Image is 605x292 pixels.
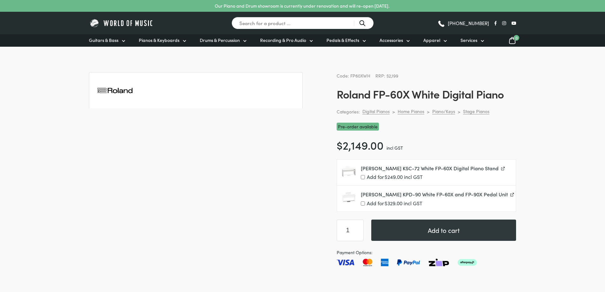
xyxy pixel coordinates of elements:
[361,165,499,172] span: [PERSON_NAME] KSC-72 White FP-60X Digital Piano Stand
[97,72,133,109] img: Roland
[448,21,489,25] span: [PHONE_NUMBER]
[392,109,395,114] div: >
[432,108,455,114] a: Piano/Keys
[337,108,360,115] span: Categories:
[337,87,516,100] h1: Roland FP-60X White Digital Piano
[385,173,387,180] span: $
[232,17,374,29] input: Search for a product ...
[326,37,359,44] span: Pedals & Effects
[337,137,384,153] bdi: 2,149.00
[380,37,403,44] span: Accessories
[463,108,489,114] a: Stage Pianos
[89,37,118,44] span: Guitars & Bass
[458,109,460,114] div: >
[427,109,430,114] div: >
[437,18,489,28] a: [PHONE_NUMBER]
[361,174,511,180] label: Add for
[361,191,508,198] span: [PERSON_NAME] KPD-90 White FP-60X and FP-90X Pedal Unit
[361,175,365,179] input: Add for$249.00 incl GST
[337,220,364,241] input: Product quantity
[337,137,343,153] span: $
[513,222,605,292] iframe: Chat with our support team
[361,200,511,207] label: Add for
[361,201,365,206] input: Add for$329.00 incl GST
[398,108,424,114] a: Home Pianos
[385,200,387,207] span: $
[89,18,154,28] img: World of Music
[260,37,306,44] span: Recording & Pro Audio
[215,3,389,9] p: Our Piano and Drum showroom is currently under renovation and will re-open [DATE].
[387,145,403,151] span: incl GST
[337,259,477,266] img: Pay with Master card, Visa, American Express and Paypal
[423,37,440,44] span: Apparel
[200,37,240,44] span: Drums & Percussion
[371,220,516,241] button: Add to cart
[337,72,370,79] span: Code: FP60XWH
[337,123,379,131] span: Pre-order available
[460,37,477,44] span: Services
[342,165,356,178] img: Roland-KSC-72-White
[404,200,422,207] span: incl GST
[385,173,403,180] span: 249.00
[404,173,423,180] span: incl GST
[385,200,402,207] span: 329.00
[514,35,519,41] span: 0
[139,37,179,44] span: Pianos & Keyboards
[337,249,516,256] span: Payment Options:
[342,191,356,204] img: Roland-KPD-90-White
[375,72,398,79] span: RRP: $2,199
[362,108,390,114] a: Digital Pianos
